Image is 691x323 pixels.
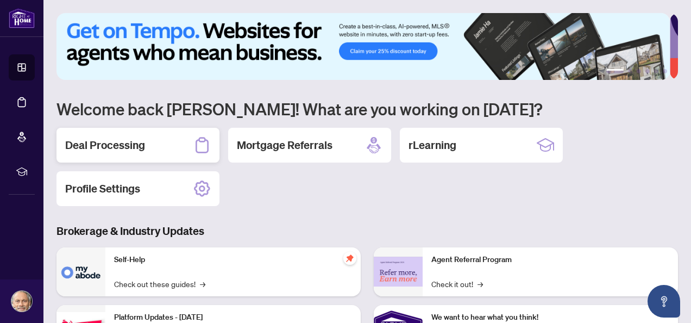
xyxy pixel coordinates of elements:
button: 2 [628,69,632,73]
button: 3 [637,69,641,73]
h2: Mortgage Referrals [237,138,332,153]
h2: rLearning [409,138,456,153]
button: 4 [645,69,650,73]
img: logo [9,8,35,28]
p: Self-Help [114,254,352,266]
h3: Brokerage & Industry Updates [56,223,678,239]
a: Check it out!→ [431,278,483,290]
img: Slide 0 [56,13,670,80]
h1: Welcome back [PERSON_NAME]! What are you working on [DATE]? [56,98,678,119]
p: Agent Referral Program [431,254,669,266]
h2: Profile Settings [65,181,140,196]
img: Agent Referral Program [374,257,423,287]
button: 6 [663,69,667,73]
span: → [478,278,483,290]
span: → [200,278,205,290]
span: pushpin [343,252,356,265]
button: Open asap [648,285,680,318]
button: 5 [654,69,658,73]
button: 1 [606,69,624,73]
a: Check out these guides!→ [114,278,205,290]
h2: Deal Processing [65,138,145,153]
img: Self-Help [56,247,105,296]
img: Profile Icon [11,291,32,312]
